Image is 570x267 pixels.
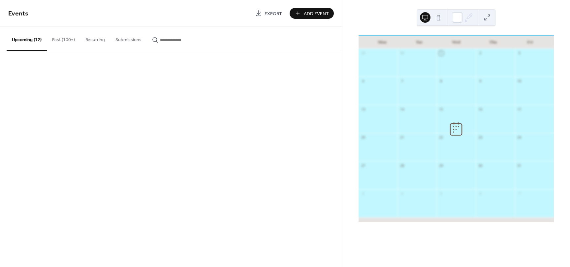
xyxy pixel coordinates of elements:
[517,163,522,168] div: 31
[517,135,522,140] div: 24
[361,51,365,56] div: 29
[8,7,28,20] span: Events
[265,10,282,17] span: Export
[478,107,483,112] div: 16
[110,27,147,50] button: Submissions
[478,51,483,56] div: 2
[475,36,512,49] div: Thu
[517,79,522,84] div: 10
[80,27,110,50] button: Recurring
[361,107,365,112] div: 13
[517,51,522,56] div: 3
[399,135,404,140] div: 21
[7,27,47,51] button: Upcoming (12)
[517,191,522,196] div: 7
[439,191,444,196] div: 5
[47,27,80,50] button: Past (100+)
[439,79,444,84] div: 8
[439,107,444,112] div: 15
[401,36,438,49] div: Tue
[399,163,404,168] div: 28
[439,163,444,168] div: 29
[250,8,287,19] a: Export
[439,51,444,56] div: 1
[290,8,334,19] button: Add Event
[478,191,483,196] div: 6
[399,191,404,196] div: 4
[438,36,475,49] div: Wed
[361,135,365,140] div: 20
[304,10,329,17] span: Add Event
[361,191,365,196] div: 3
[439,135,444,140] div: 22
[361,79,365,84] div: 6
[478,163,483,168] div: 30
[517,107,522,112] div: 17
[478,135,483,140] div: 23
[364,36,401,49] div: Mon
[399,79,404,84] div: 7
[399,107,404,112] div: 14
[512,36,549,49] div: Fri
[478,79,483,84] div: 9
[399,51,404,56] div: 30
[361,163,365,168] div: 27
